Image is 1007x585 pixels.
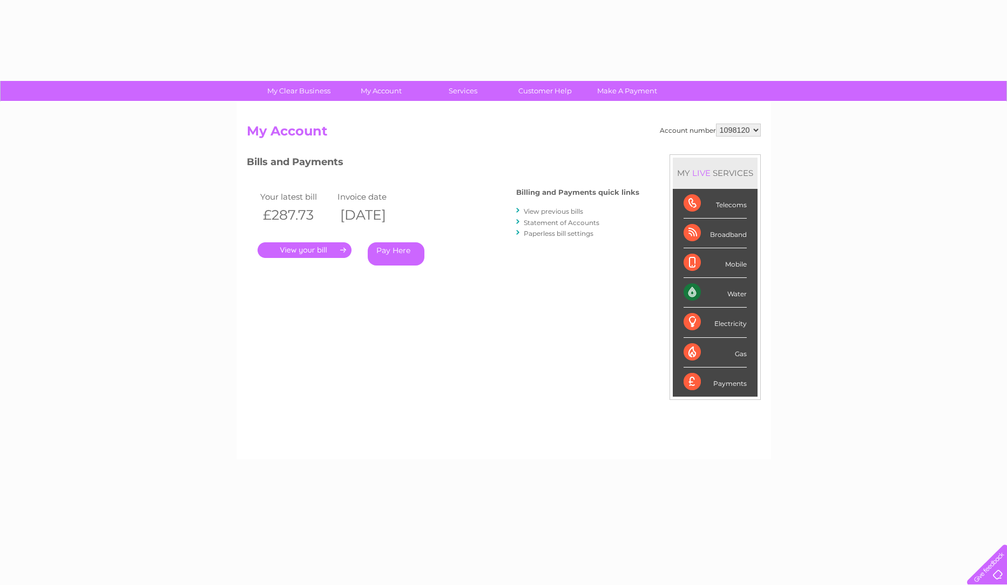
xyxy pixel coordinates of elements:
[684,368,747,397] div: Payments
[684,278,747,308] div: Water
[501,81,590,101] a: Customer Help
[247,124,761,144] h2: My Account
[254,81,343,101] a: My Clear Business
[684,189,747,219] div: Telecoms
[516,188,639,196] h4: Billing and Payments quick links
[258,189,335,204] td: Your latest bill
[524,229,593,237] a: Paperless bill settings
[258,242,352,258] a: .
[690,168,713,178] div: LIVE
[368,242,424,266] a: Pay Here
[660,124,761,137] div: Account number
[684,308,747,337] div: Electricity
[524,219,599,227] a: Statement of Accounts
[583,81,672,101] a: Make A Payment
[684,219,747,248] div: Broadband
[335,204,413,226] th: [DATE]
[684,338,747,368] div: Gas
[247,154,639,173] h3: Bills and Payments
[335,189,413,204] td: Invoice date
[258,204,335,226] th: £287.73
[524,207,583,215] a: View previous bills
[336,81,425,101] a: My Account
[418,81,508,101] a: Services
[673,158,758,188] div: MY SERVICES
[684,248,747,278] div: Mobile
